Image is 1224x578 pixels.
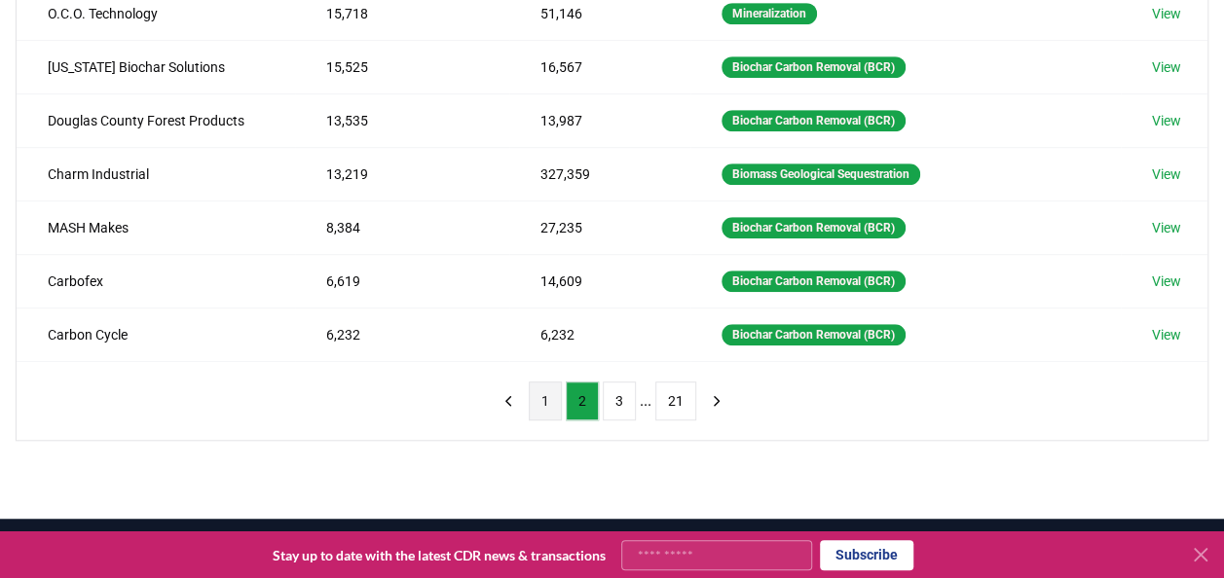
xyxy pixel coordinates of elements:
button: next page [700,381,733,420]
td: Carbofex [17,254,295,307]
button: 2 [566,381,599,420]
td: Douglas County Forest Products [17,93,295,147]
td: MASH Makes [17,200,295,254]
button: 3 [603,381,636,420]
td: Carbon Cycle [17,307,295,361]
td: [US_STATE] Biochar Solutions [17,40,295,93]
td: 13,535 [295,93,509,147]
td: 16,567 [509,40,690,93]
a: View [1152,325,1181,344]
a: View [1152,111,1181,130]
td: 27,235 [509,200,690,254]
div: Biochar Carbon Removal (BCR) [722,217,906,238]
td: Charm Industrial [17,147,295,200]
td: 15,525 [295,40,509,93]
div: Biochar Carbon Removal (BCR) [722,324,906,345]
div: Biomass Geological Sequestration [722,163,920,185]
td: 6,619 [295,254,509,307]
a: View [1152,164,1181,184]
div: Biochar Carbon Removal (BCR) [722,271,906,292]
td: 13,219 [295,147,509,200]
a: View [1152,4,1181,23]
a: View [1152,271,1181,291]
td: 327,359 [509,147,690,200]
td: 8,384 [295,200,509,254]
td: 14,609 [509,254,690,307]
div: Mineralization [722,3,817,24]
button: 21 [655,381,696,420]
button: previous page [492,381,525,420]
td: 13,987 [509,93,690,147]
li: ... [640,389,651,413]
div: Biochar Carbon Removal (BCR) [722,110,906,131]
td: 6,232 [509,307,690,361]
button: 1 [529,381,562,420]
a: View [1152,57,1181,77]
a: View [1152,218,1181,237]
td: 6,232 [295,307,509,361]
div: Biochar Carbon Removal (BCR) [722,56,906,78]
